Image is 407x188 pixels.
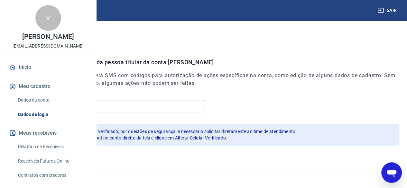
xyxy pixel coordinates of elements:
p: 2025 © [15,174,392,181]
a: Início [8,60,88,74]
div: V [35,5,61,31]
button: Meus recebíveis [8,126,88,140]
p: [EMAIL_ADDRESS][DOMAIN_NAME] [13,43,84,49]
iframe: Botão para abrir a janela de mensagens [381,162,402,183]
p: [PERSON_NAME] [22,33,74,40]
button: Sair [376,4,399,16]
button: Meu cadastro [8,79,88,94]
a: Dados de login [15,108,88,121]
span: Para isso, clique no widget do chat no canto direito da tela e clique em Alterar Celular Verificado. [32,135,227,140]
a: Recebíveis Futuros Online [15,155,88,168]
a: Contratos com credores [15,169,88,182]
p: Cadastre o número de celular da pessoa titular da conta [PERSON_NAME] [15,58,399,67]
h6: É o número de celular que receberá SMS com códigos para autorização de ações específicas na conta... [15,72,399,87]
a: Relatório de Recebíveis [15,140,88,153]
span: Para alterar o número de celular verificado, por questões de segurança, é necessário solicitar di... [32,129,297,134]
a: Dados da conta [15,94,88,107]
